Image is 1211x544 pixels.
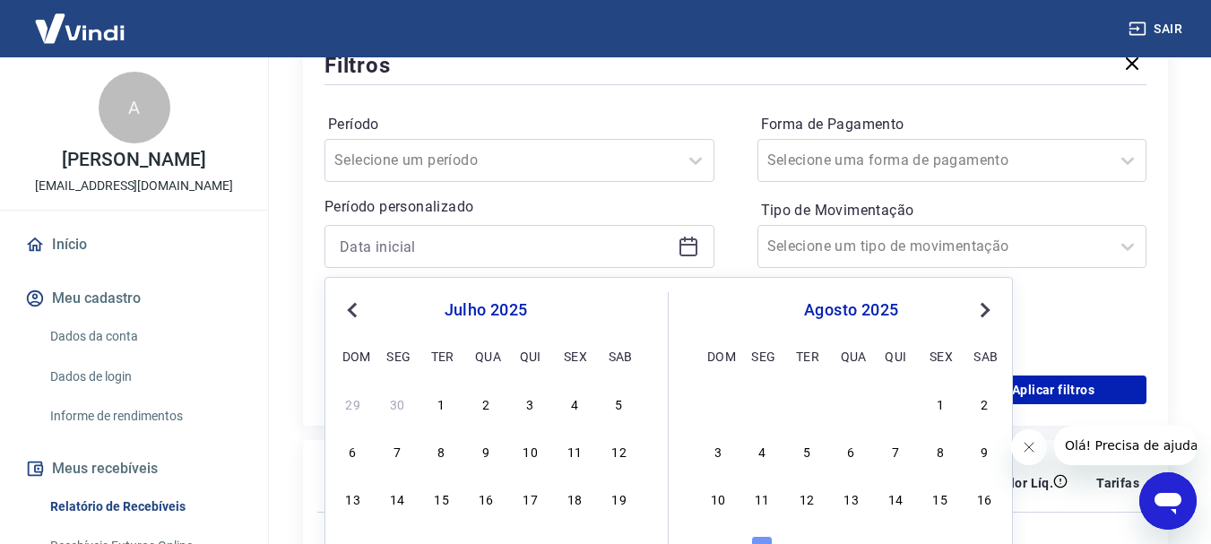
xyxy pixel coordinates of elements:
p: [PERSON_NAME] [62,151,205,169]
a: Informe de rendimentos [43,398,247,435]
div: Choose segunda-feira, 30 de junho de 2025 [386,393,408,414]
button: Previous Month [342,299,363,321]
button: Next Month [974,299,996,321]
button: Aplicar filtros [960,376,1146,404]
div: Choose sexta-feira, 18 de julho de 2025 [564,488,585,509]
div: Choose sexta-feira, 15 de agosto de 2025 [930,488,951,509]
input: Data inicial [340,233,670,260]
div: sex [930,345,951,367]
div: Choose quinta-feira, 10 de julho de 2025 [520,440,541,462]
div: Choose quarta-feira, 30 de julho de 2025 [841,393,862,414]
div: Choose sábado, 12 de julho de 2025 [609,440,630,462]
a: Início [22,225,247,264]
div: Choose domingo, 3 de agosto de 2025 [707,440,729,462]
div: Choose quinta-feira, 3 de julho de 2025 [520,393,541,414]
div: qui [885,345,906,367]
div: sab [609,345,630,367]
div: sex [564,345,585,367]
span: Olá! Precisa de ajuda? [11,13,151,27]
div: qua [475,345,497,367]
div: Choose sábado, 19 de julho de 2025 [609,488,630,509]
img: Vindi [22,1,138,56]
div: Choose segunda-feira, 7 de julho de 2025 [386,440,408,462]
div: Choose quarta-feira, 2 de julho de 2025 [475,393,497,414]
div: Choose sábado, 2 de agosto de 2025 [973,393,995,414]
button: Meu cadastro [22,279,247,318]
iframe: Mensagem da empresa [1054,426,1197,465]
div: Choose segunda-feira, 14 de julho de 2025 [386,488,408,509]
div: Choose quinta-feira, 14 de agosto de 2025 [885,488,906,509]
iframe: Fechar mensagem [1011,429,1047,465]
a: Dados de login [43,358,247,395]
div: Choose quarta-feira, 9 de julho de 2025 [475,440,497,462]
div: ter [431,345,453,367]
div: Choose quarta-feira, 13 de agosto de 2025 [841,488,862,509]
div: Choose terça-feira, 8 de julho de 2025 [431,440,453,462]
label: Forma de Pagamento [761,114,1144,135]
div: Choose quinta-feira, 31 de julho de 2025 [885,393,906,414]
div: Choose sábado, 9 de agosto de 2025 [973,440,995,462]
a: Dados da conta [43,318,247,355]
div: seg [751,345,773,367]
div: Choose quinta-feira, 7 de agosto de 2025 [885,440,906,462]
div: A [99,72,170,143]
div: dom [342,345,364,367]
div: Choose quarta-feira, 16 de julho de 2025 [475,488,497,509]
a: Relatório de Recebíveis [43,488,247,525]
div: julho 2025 [340,299,632,321]
div: Choose domingo, 10 de agosto de 2025 [707,488,729,509]
div: Choose sábado, 16 de agosto de 2025 [973,488,995,509]
div: Choose terça-feira, 15 de julho de 2025 [431,488,453,509]
div: Choose terça-feira, 1 de julho de 2025 [431,393,453,414]
label: Período [328,114,711,135]
div: qui [520,345,541,367]
div: Choose domingo, 27 de julho de 2025 [707,393,729,414]
div: Choose sábado, 5 de julho de 2025 [609,393,630,414]
button: Sair [1125,13,1189,46]
p: Período personalizado [324,196,714,218]
div: dom [707,345,729,367]
div: Choose terça-feira, 5 de agosto de 2025 [796,440,817,462]
div: ter [796,345,817,367]
div: Choose terça-feira, 12 de agosto de 2025 [796,488,817,509]
p: [EMAIL_ADDRESS][DOMAIN_NAME] [35,177,233,195]
div: sab [973,345,995,367]
div: Choose sexta-feira, 11 de julho de 2025 [564,440,585,462]
p: Tarifas [1096,474,1139,492]
button: Meus recebíveis [22,449,247,488]
div: Choose quinta-feira, 17 de julho de 2025 [520,488,541,509]
iframe: Botão para abrir a janela de mensagens [1139,472,1197,530]
div: seg [386,345,408,367]
div: Choose sexta-feira, 8 de agosto de 2025 [930,440,951,462]
div: Choose sexta-feira, 4 de julho de 2025 [564,393,585,414]
label: Tipo de Movimentação [761,200,1144,221]
div: Choose segunda-feira, 11 de agosto de 2025 [751,488,773,509]
p: Valor Líq. [995,474,1053,492]
h5: Filtros [324,51,391,80]
div: Choose domingo, 13 de julho de 2025 [342,488,364,509]
div: Choose segunda-feira, 28 de julho de 2025 [751,393,773,414]
div: agosto 2025 [705,299,998,321]
div: Choose domingo, 6 de julho de 2025 [342,440,364,462]
div: Choose domingo, 29 de junho de 2025 [342,393,364,414]
div: qua [841,345,862,367]
div: Choose terça-feira, 29 de julho de 2025 [796,393,817,414]
div: Choose sexta-feira, 1 de agosto de 2025 [930,393,951,414]
div: Choose segunda-feira, 4 de agosto de 2025 [751,440,773,462]
div: Choose quarta-feira, 6 de agosto de 2025 [841,440,862,462]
